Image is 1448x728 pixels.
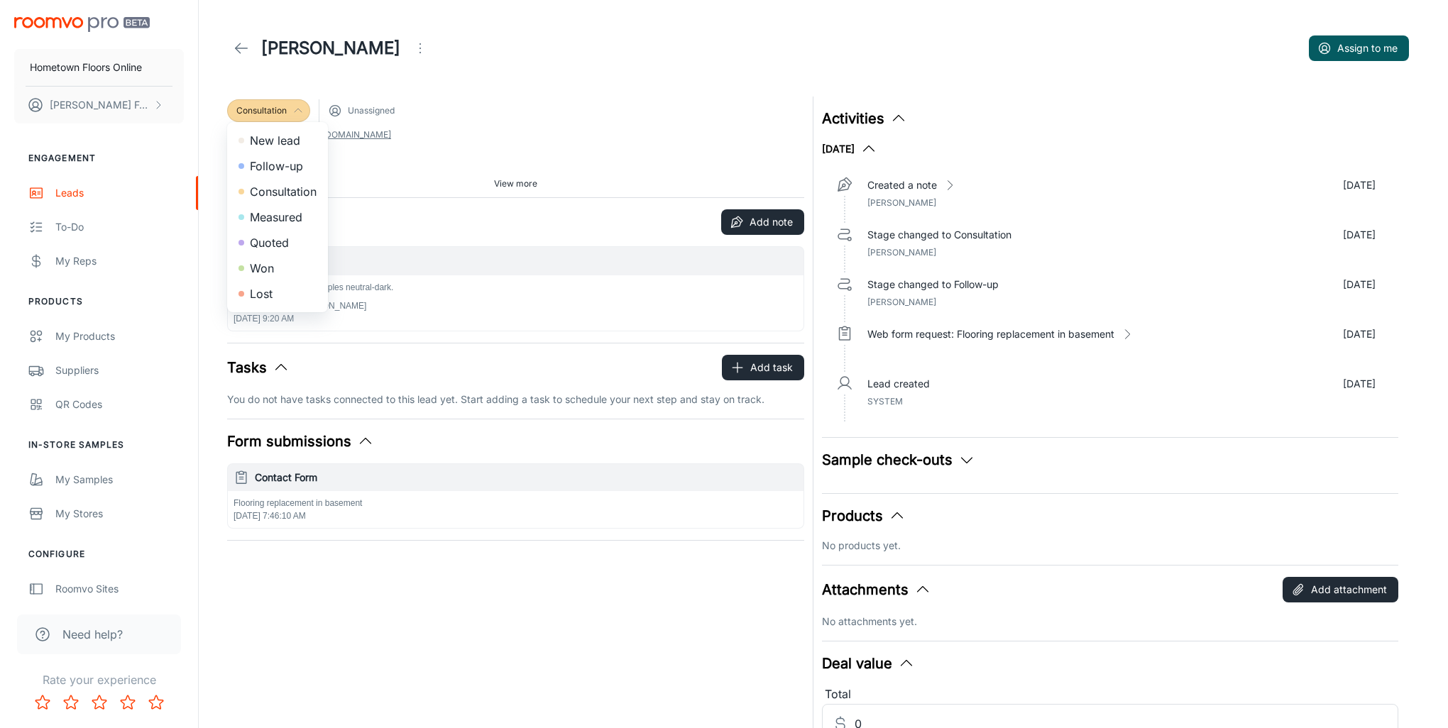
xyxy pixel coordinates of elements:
[227,128,328,153] li: New lead
[227,153,328,179] li: Follow-up
[227,255,328,281] li: Won
[227,230,328,255] li: Quoted
[227,204,328,230] li: Measured
[227,179,328,204] li: Consultation
[227,281,328,307] li: Lost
